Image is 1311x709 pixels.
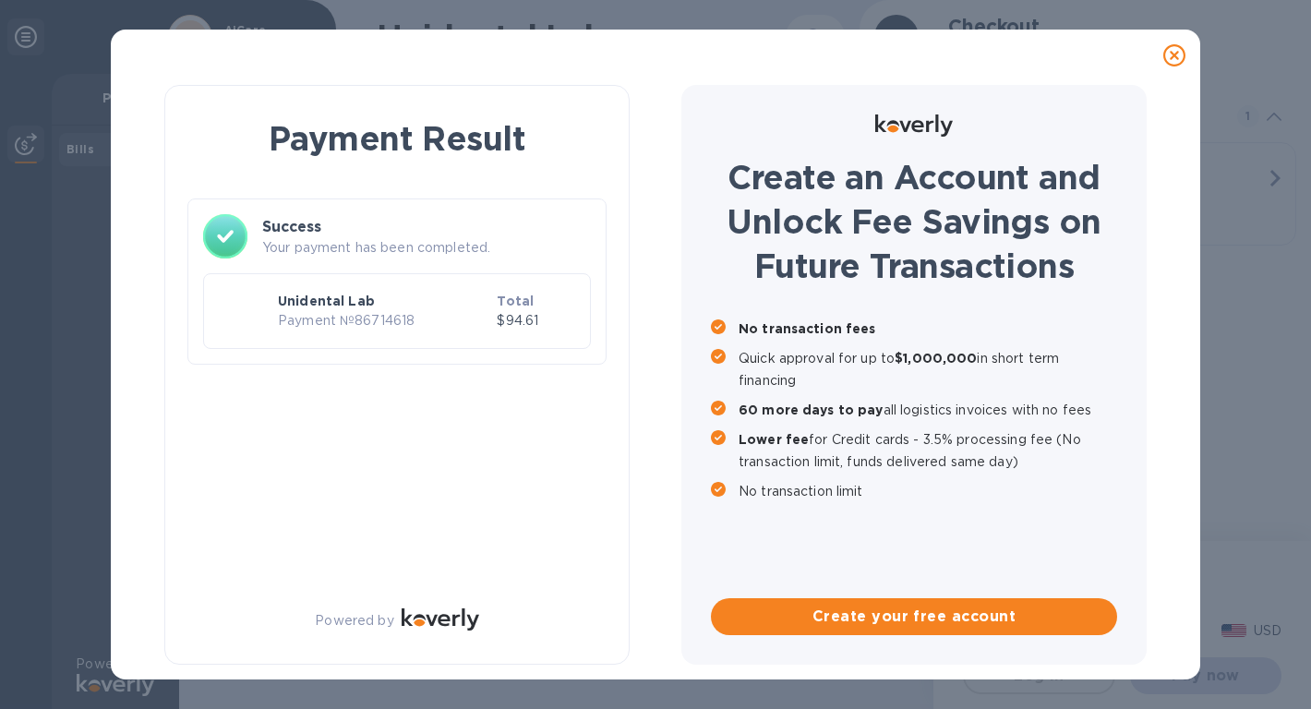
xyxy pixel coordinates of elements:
[875,114,953,137] img: Logo
[711,598,1117,635] button: Create your free account
[739,321,876,336] b: No transaction fees
[726,606,1102,628] span: Create your free account
[711,155,1117,288] h1: Create an Account and Unlock Fee Savings on Future Transactions
[278,311,489,330] p: Payment № 86714618
[739,428,1117,473] p: for Credit cards - 3.5% processing fee (No transaction limit, funds delivered same day)
[739,347,1117,391] p: Quick approval for up to in short term financing
[402,608,479,631] img: Logo
[278,292,489,310] p: Unidental Lab
[739,480,1117,502] p: No transaction limit
[497,294,534,308] b: Total
[262,216,591,238] h3: Success
[739,403,884,417] b: 60 more days to pay
[739,399,1117,421] p: all logistics invoices with no fees
[497,311,575,330] p: $94.61
[895,351,977,366] b: $1,000,000
[262,238,591,258] p: Your payment has been completed.
[739,432,809,447] b: Lower fee
[195,115,599,162] h1: Payment Result
[315,611,393,631] p: Powered by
